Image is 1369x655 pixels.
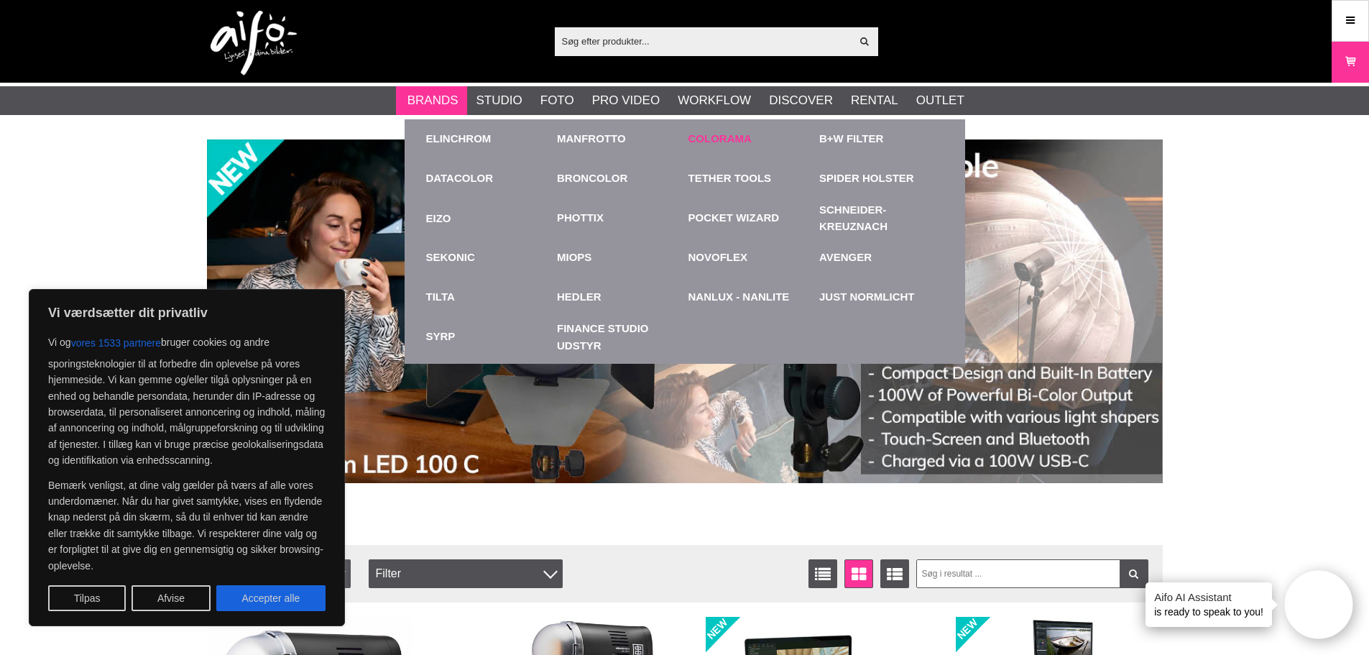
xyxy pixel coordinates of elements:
[48,304,326,321] p: Vi værdsætter dit privatliv
[819,202,944,234] a: Schneider-Kreuznach
[688,210,780,226] a: Pocket Wizard
[426,329,456,345] a: Syrp
[808,559,837,588] a: Vis liste
[132,585,211,611] button: Afvise
[407,91,458,110] a: Brands
[819,170,914,187] a: Spider Holster
[207,139,1163,483] img: Annonce:002 banner-elin-led100c11390x.jpg
[557,289,601,306] a: Hedler
[688,249,748,266] a: Novoflex
[555,30,852,52] input: Søg efter produkter...
[557,170,627,187] a: Broncolor
[426,289,455,306] a: TILTA
[1146,582,1272,627] div: is ready to speak to you!
[688,170,772,187] a: Tether Tools
[476,91,522,110] a: Studio
[369,559,563,588] div: Filter
[819,289,915,306] a: Just Normlicht
[1120,559,1148,588] a: Filtrer
[557,317,681,357] a: Finance Studio Udstyr
[678,91,751,110] a: Workflow
[916,559,1148,588] input: Søg i resultat ...
[211,11,297,75] img: logo.png
[880,559,909,588] a: Udvid liste
[769,91,833,110] a: Discover
[1154,590,1263,605] h4: Aifo AI Assistant
[851,91,898,110] a: Rental
[688,289,790,306] a: Nanlux - Nanlite
[592,91,660,110] a: Pro Video
[216,585,326,611] button: Accepter alle
[557,131,626,147] a: Manfrotto
[916,91,964,110] a: Outlet
[557,210,604,226] a: Phottix
[540,91,574,110] a: Foto
[71,330,161,356] button: vores 1533 partnere
[844,559,873,588] a: Vinduevisning
[29,289,345,626] div: Vi værdsætter dit privatliv
[426,249,475,266] a: Sekonic
[819,131,883,147] a: B+W Filter
[48,585,126,611] button: Tilpas
[48,477,326,574] p: Bemærk venligst, at dine valg gælder på tværs af alle vores underdomæner. Når du har givet samtyk...
[557,249,591,266] a: MIOPS
[819,249,872,266] a: Avenger
[426,170,494,187] a: Datacolor
[426,198,550,238] a: EIZO
[48,330,326,469] p: Vi og bruger cookies og andre sporingsteknologier til at forbedre din oplevelse på vores hjemmesi...
[688,131,752,147] a: Colorama
[426,131,492,147] a: Elinchrom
